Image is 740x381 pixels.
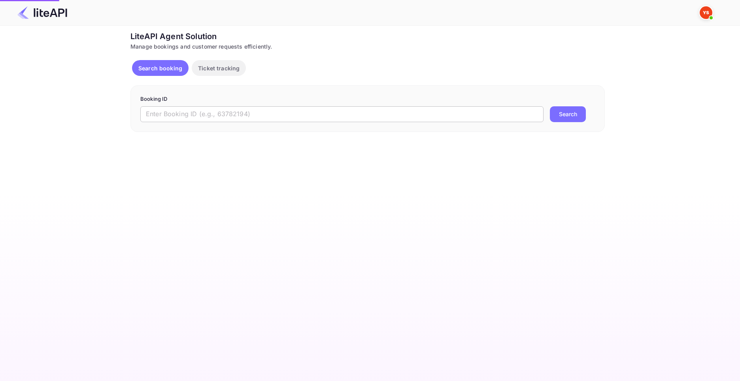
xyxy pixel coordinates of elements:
p: Booking ID [140,95,595,103]
img: Yandex Support [700,6,712,19]
p: Search booking [138,64,182,72]
div: Manage bookings and customer requests efficiently. [130,42,605,51]
p: Ticket tracking [198,64,240,72]
img: LiteAPI Logo [17,6,67,19]
button: Search [550,106,586,122]
div: LiteAPI Agent Solution [130,30,605,42]
input: Enter Booking ID (e.g., 63782194) [140,106,544,122]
